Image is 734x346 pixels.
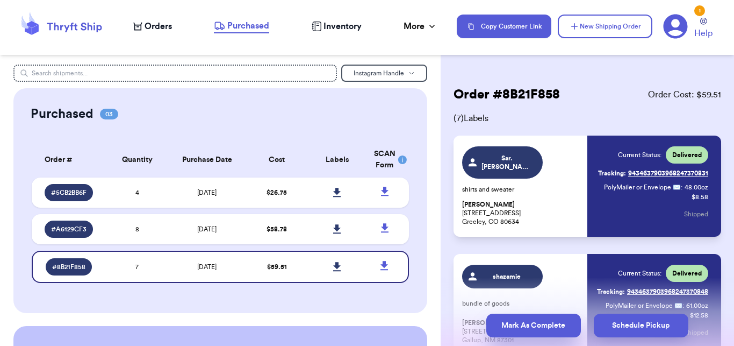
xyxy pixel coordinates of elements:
span: 4 [135,189,139,196]
span: ( 7 ) Labels [454,112,721,125]
span: $ 58.78 [267,226,287,232]
button: New Shipping Order [558,15,652,38]
span: : [681,183,682,192]
h2: Order # 8B21F858 [454,86,560,103]
span: [PERSON_NAME] [462,201,515,209]
span: Current Status: [618,151,661,159]
a: Tracking:9434637903968247370848 [597,283,708,300]
span: 7 [135,264,139,270]
a: Help [694,18,713,40]
div: 1 [694,5,705,16]
p: $ 8.58 [692,193,708,201]
span: : [682,301,684,310]
span: [DATE] [197,264,217,270]
button: Instagram Handle [341,65,427,82]
p: bundle of goods [462,299,581,308]
span: 48.00 oz [685,183,708,192]
a: Orders [133,20,172,33]
span: [DATE] [197,226,217,232]
span: Current Status: [618,269,661,278]
input: Search shipments... [13,65,337,82]
span: $ 26.75 [267,189,287,196]
p: [STREET_ADDRESS] Greeley, CO 80634 [462,200,581,226]
th: Purchase Date [167,142,247,178]
h2: Purchased [31,105,93,123]
span: # A6129CF3 [51,225,87,234]
a: Purchased [214,19,269,33]
th: Cost [247,142,307,178]
th: Order # [32,142,107,178]
span: Instagram Handle [354,70,404,76]
span: # 5CB2BB6F [51,188,87,197]
span: Order Cost: $ 59.51 [648,88,721,101]
span: PolyMailer or Envelope ✉️ [604,184,681,190]
p: shirts and sweater [462,185,581,194]
th: Labels [307,142,367,178]
span: 61.00 oz [686,301,708,310]
span: Delivered [672,269,702,278]
span: Purchased [227,19,269,32]
span: 8 [135,226,139,232]
button: Mark As Complete [486,314,581,337]
span: $ 59.51 [267,264,287,270]
div: More [404,20,437,33]
span: # 8B21F858 [52,263,85,271]
a: 1 [663,14,688,39]
div: SCAN Form [374,149,396,171]
span: Help [694,27,713,40]
button: Schedule Pickup [594,314,688,337]
a: Inventory [312,20,362,33]
span: PolyMailer or Envelope ✉️ [606,302,682,309]
span: Tracking: [597,287,625,296]
span: [DATE] [197,189,217,196]
span: Delivered [672,151,702,159]
a: Tracking:9434637903968247370831 [598,165,708,182]
span: 03 [100,109,118,119]
button: Shipped [684,202,708,226]
span: Inventory [323,20,362,33]
span: Tracking: [598,169,626,178]
button: Copy Customer Link [457,15,551,38]
th: Quantity [107,142,167,178]
span: Sar.[PERSON_NAME] [481,154,532,171]
span: shazamie [481,272,532,281]
span: Orders [145,20,172,33]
